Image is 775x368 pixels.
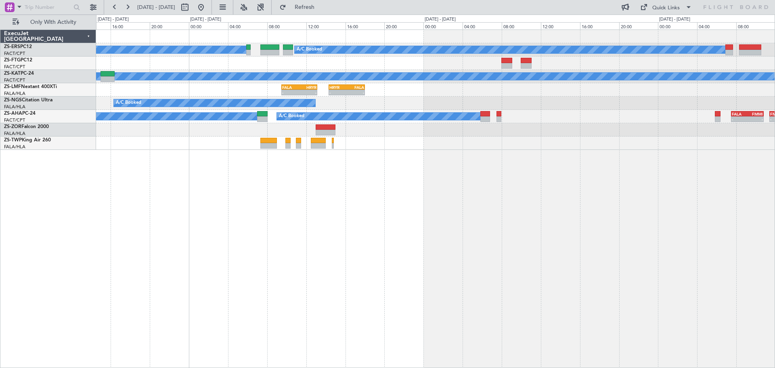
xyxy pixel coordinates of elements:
a: FALA/HLA [4,90,25,97]
div: 08:00 [267,22,306,29]
a: ZS-TWPKing Air 260 [4,138,51,143]
div: - [732,117,748,122]
div: 08:00 [502,22,541,29]
div: - [347,90,364,95]
div: 04:00 [228,22,267,29]
span: [DATE] - [DATE] [137,4,175,11]
button: Refresh [276,1,324,14]
div: 00:00 [189,22,228,29]
div: 16:00 [111,22,150,29]
a: ZS-ZORFalcon 2000 [4,124,49,129]
div: FMMI [748,111,763,116]
a: ZS-KATPC-24 [4,71,34,76]
div: [DATE] - [DATE] [98,16,129,23]
a: FALA/HLA [4,130,25,137]
div: [DATE] - [DATE] [425,16,456,23]
div: [DATE] - [DATE] [659,16,690,23]
div: - [329,90,347,95]
span: ZS-NGS [4,98,22,103]
span: ZS-ERS [4,44,20,49]
span: ZS-FTG [4,58,21,63]
div: Quick Links [652,4,680,12]
a: ZS-AHAPC-24 [4,111,36,116]
a: ZS-LMFNextant 400XTi [4,84,57,89]
div: FALA [347,85,364,90]
span: ZS-ZOR [4,124,21,129]
div: - [282,90,300,95]
span: ZS-KAT [4,71,21,76]
div: - [748,117,763,122]
div: 20:00 [384,22,423,29]
div: 16:00 [346,22,385,29]
a: ZS-NGSCitation Ultra [4,98,52,103]
a: FACT/CPT [4,64,25,70]
button: Quick Links [636,1,696,14]
div: 20:00 [619,22,658,29]
div: 00:00 [658,22,697,29]
span: ZS-LMF [4,84,21,89]
span: Refresh [288,4,322,10]
div: A/C Booked [116,97,141,109]
div: 00:00 [423,22,463,29]
a: FALA/HLA [4,104,25,110]
a: FALA/HLA [4,144,25,150]
div: A/C Booked [297,44,322,56]
a: FACT/CPT [4,50,25,57]
div: 04:00 [463,22,502,29]
div: 04:00 [697,22,736,29]
div: 16:00 [580,22,619,29]
div: A/C Booked [279,110,304,122]
input: Trip Number [25,1,71,13]
div: FALA [282,85,300,90]
div: HRYR [329,85,347,90]
button: Only With Activity [9,16,88,29]
div: 12:00 [306,22,346,29]
div: - [300,90,317,95]
a: ZS-FTGPC12 [4,58,32,63]
a: ZS-ERSPC12 [4,44,32,49]
a: FACT/CPT [4,77,25,83]
div: 12:00 [541,22,580,29]
a: FACT/CPT [4,117,25,123]
span: Only With Activity [21,19,85,25]
span: ZS-AHA [4,111,22,116]
div: [DATE] - [DATE] [190,16,221,23]
div: FALA [732,111,748,116]
span: ZS-TWP [4,138,22,143]
div: HRYR [300,85,317,90]
div: 20:00 [150,22,189,29]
